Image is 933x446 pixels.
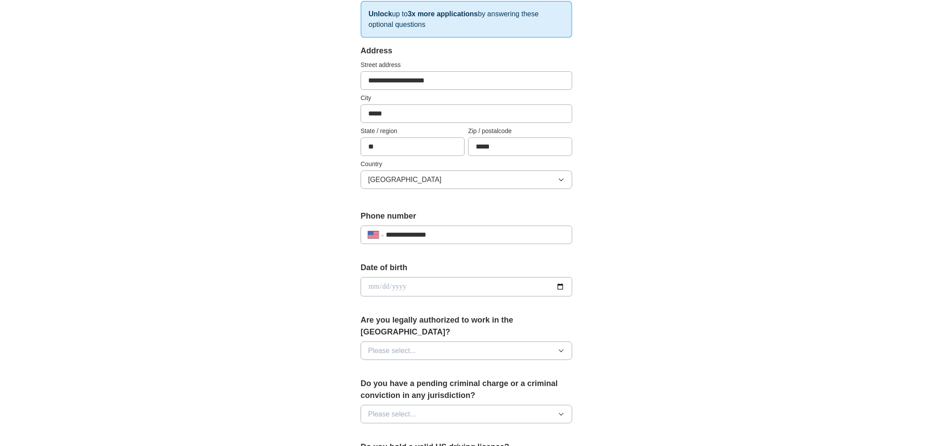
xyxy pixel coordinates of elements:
[361,262,572,274] label: Date of birth
[361,342,572,360] button: Please select...
[408,10,478,18] strong: 3x more applications
[368,409,416,420] span: Please select...
[361,126,465,136] label: State / region
[369,10,392,18] strong: Unlock
[361,93,572,103] label: City
[361,1,572,38] p: up to by answering these optional questions
[361,45,572,57] div: Address
[368,346,416,356] span: Please select...
[361,314,572,338] label: Are you legally authorized to work in the [GEOGRAPHIC_DATA]?
[368,175,442,185] span: [GEOGRAPHIC_DATA]
[361,60,572,70] label: Street address
[361,405,572,424] button: Please select...
[468,126,572,136] label: Zip / postalcode
[361,378,572,401] label: Do you have a pending criminal charge or a criminal conviction in any jurisdiction?
[361,171,572,189] button: [GEOGRAPHIC_DATA]
[361,210,572,222] label: Phone number
[361,160,572,169] label: Country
